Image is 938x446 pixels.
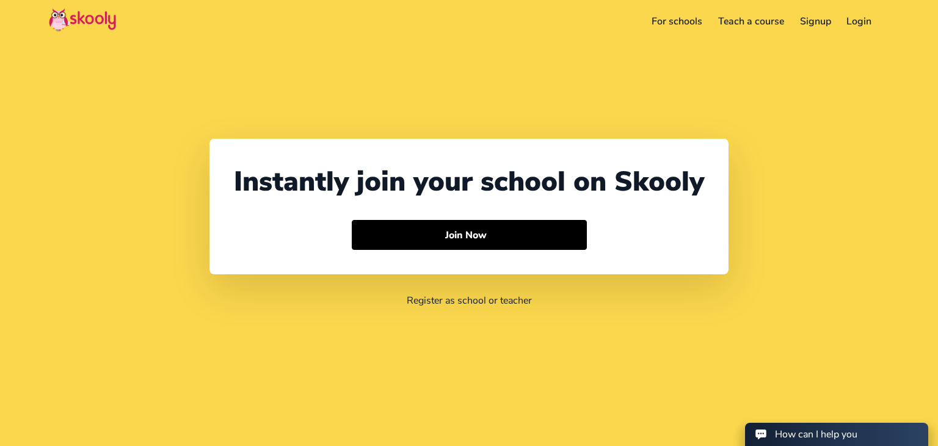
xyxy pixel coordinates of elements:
[792,12,839,31] a: Signup
[644,12,711,31] a: For schools
[710,12,792,31] a: Teach a course
[49,8,116,32] img: Skooly
[838,12,879,31] a: Login
[352,220,587,250] button: Join Now
[234,163,704,200] div: Instantly join your school on Skooly
[407,294,532,307] a: Register as school or teacher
